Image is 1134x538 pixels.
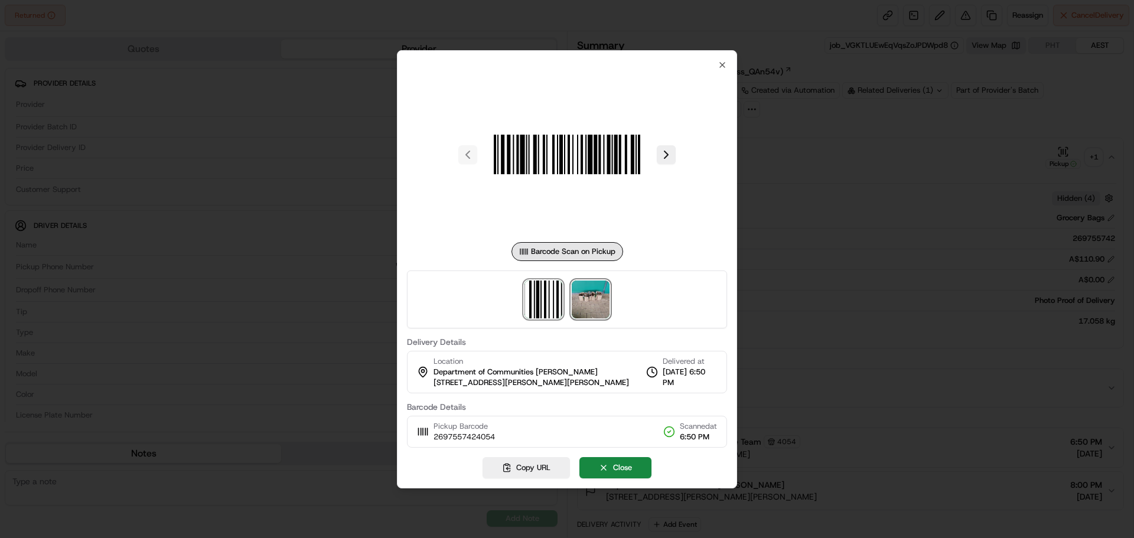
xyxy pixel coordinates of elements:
[579,457,651,478] button: Close
[524,281,562,318] img: barcode_scan_on_pickup image
[680,432,717,442] span: 6:50 PM
[407,403,727,411] label: Barcode Details
[663,356,717,367] span: Delivered at
[663,367,717,388] span: [DATE] 6:50 PM
[434,356,463,367] span: Location
[680,421,717,432] span: Scanned at
[482,70,652,240] img: barcode_scan_on_pickup image
[434,432,495,442] span: 2697557424054
[434,421,495,432] span: Pickup Barcode
[572,281,610,318] img: photo_proof_of_delivery image
[511,242,623,261] div: Barcode Scan on Pickup
[483,457,570,478] button: Copy URL
[434,377,629,388] span: [STREET_ADDRESS][PERSON_NAME][PERSON_NAME]
[407,338,727,346] label: Delivery Details
[434,367,598,377] span: Department of Communities [PERSON_NAME]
